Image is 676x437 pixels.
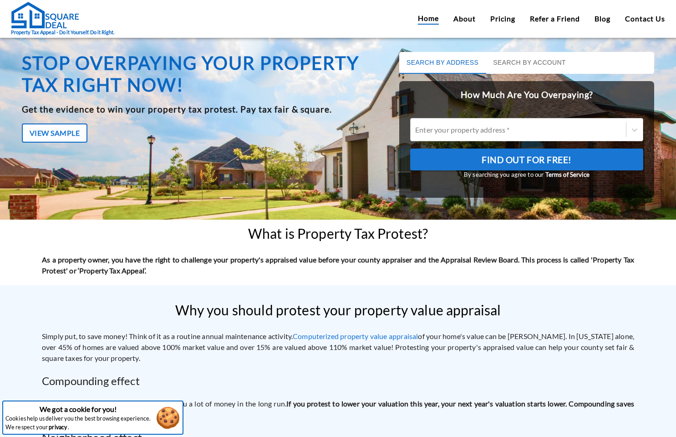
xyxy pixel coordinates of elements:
[42,398,634,420] p: Consistently protesting every year saves you a lot of money in the long run.
[418,13,439,25] a: Home
[22,123,87,143] button: View Sample
[530,13,580,24] a: Refer a Friend
[22,104,332,114] b: Get the evidence to win your property tax protest. Pay tax fair & square.
[40,405,117,413] strong: We got a cookie for you!
[482,152,572,168] span: Find Out For Free!
[399,52,654,74] div: basic tabs example
[153,406,183,430] button: Accept cookies
[399,52,486,74] button: Search by Address
[42,331,634,364] p: Simply put, to save money! Think of it as a routine annual maintenance activity. of your home's v...
[293,332,418,340] a: Computerized property value appraisal
[42,373,634,389] h2: Compounding effect
[22,52,386,96] h1: Stop overpaying your property tax right now!
[11,1,114,36] a: Property Tax Appeal - Do it Yourself. Do it Right.
[545,171,590,178] a: Terms of Service
[11,1,79,29] img: Square Deal
[42,255,634,275] strong: As a property owner, you have the right to challenge your property's appraised value before your ...
[42,399,634,419] strong: If you protest to lower your valuation this year, your next year's valuation starts lower. Compou...
[490,13,515,24] a: Pricing
[410,149,643,170] button: Find Out For Free!
[625,13,665,24] a: Contact Us
[175,302,501,318] h2: Why you should protest your property value appraisal
[5,415,151,432] p: Cookies help us deliver you the best browsing experience. We respect your .
[410,170,643,180] small: By searching you agree to our
[486,52,573,74] button: Search by Account
[49,423,67,432] a: privacy
[399,81,654,109] h2: How Much Are You Overpaying?
[453,13,476,24] a: About
[595,13,610,24] a: Blog
[248,226,428,242] h2: What is Property Tax Protest?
